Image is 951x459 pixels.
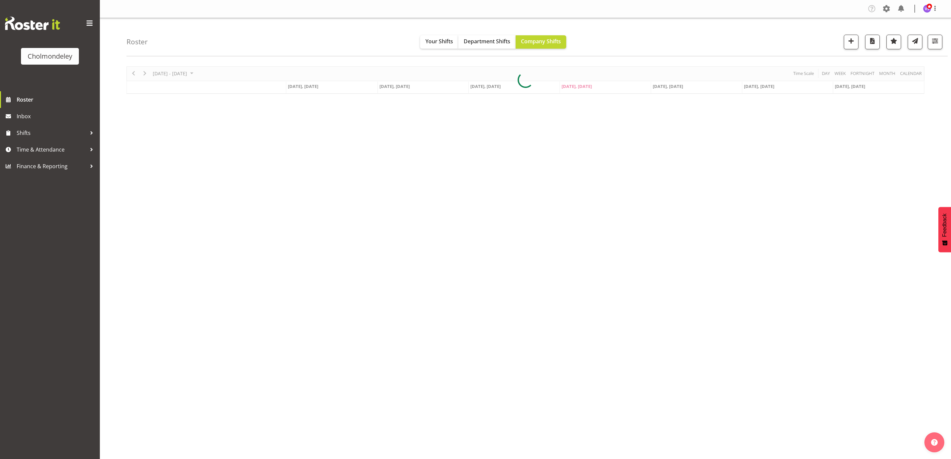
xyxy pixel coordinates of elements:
[420,35,458,49] button: Your Shifts
[931,439,938,446] img: help-xxl-2.png
[521,38,561,45] span: Company Shifts
[886,35,901,49] button: Highlight an important date within the roster.
[938,207,951,252] button: Feedback - Show survey
[942,214,948,237] span: Feedback
[28,51,72,61] div: Cholmondeley
[425,38,453,45] span: Your Shifts
[17,95,97,105] span: Roster
[865,35,880,49] button: Download a PDF of the roster according to the set date range.
[908,35,922,49] button: Send a list of all shifts for the selected filtered period to all rostered employees.
[844,35,858,49] button: Add a new shift
[126,38,148,46] h4: Roster
[17,111,97,121] span: Inbox
[458,35,516,49] button: Department Shifts
[923,5,931,13] img: victoria-spackman5507.jpg
[17,161,87,171] span: Finance & Reporting
[928,35,942,49] button: Filter Shifts
[5,17,60,30] img: Rosterit website logo
[17,128,87,138] span: Shifts
[17,145,87,155] span: Time & Attendance
[516,35,566,49] button: Company Shifts
[464,38,510,45] span: Department Shifts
